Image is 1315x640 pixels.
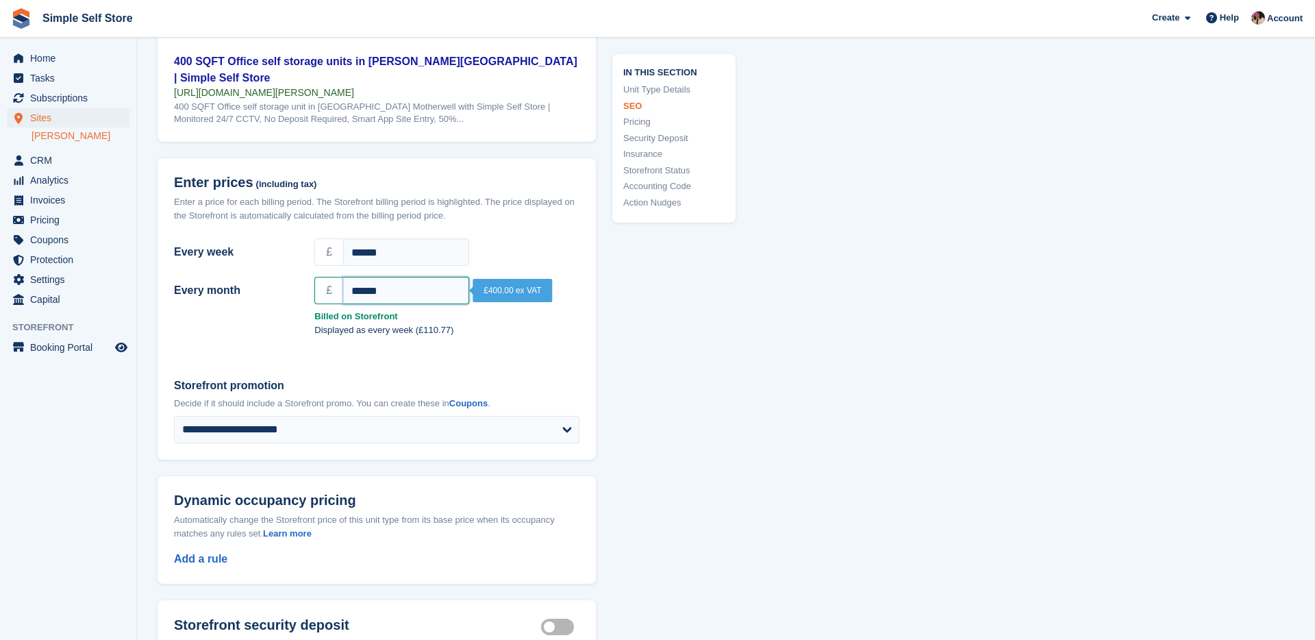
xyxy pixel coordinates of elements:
a: menu [7,88,129,108]
span: Analytics [30,171,112,190]
span: In this section [623,64,725,77]
a: SEO [623,99,725,112]
a: menu [7,171,129,190]
span: Tasks [30,69,112,88]
span: Help [1220,11,1239,25]
a: Storefront Status [623,163,725,177]
span: Subscriptions [30,88,112,108]
a: Pricing [623,115,725,129]
a: Insurance [623,147,725,161]
a: menu [7,190,129,210]
span: Storefront [12,321,136,334]
span: Invoices [30,190,112,210]
span: Settings [30,270,112,289]
a: menu [7,151,129,170]
a: Learn more [263,528,312,539]
a: Unit Type Details [623,83,725,97]
a: Add a rule [174,553,227,565]
label: Every week [174,244,298,260]
span: Enter prices [174,175,253,190]
a: Simple Self Store [37,7,138,29]
a: Accounting Code [623,180,725,193]
span: Dynamic occupancy pricing [174,493,356,508]
a: menu [7,250,129,269]
span: Pricing [30,210,112,230]
span: Create [1152,11,1179,25]
span: Capital [30,290,112,309]
span: Coupons [30,230,112,249]
h2: Storefront security deposit [174,617,541,633]
p: Displayed as every week (£110.77) [314,323,579,337]
span: Sites [30,108,112,127]
div: Enter a price for each billing period. The Storefront billing period is highlighted. The price di... [174,195,579,222]
img: Scott McCutcheon [1251,11,1265,25]
div: 400 SQFT Office self storage unit in [GEOGRAPHIC_DATA] Motherwell with Simple Self Store | Monito... [174,101,579,125]
a: menu [7,69,129,88]
a: menu [7,338,129,357]
span: (including tax) [256,180,317,190]
span: Home [30,49,112,68]
a: [PERSON_NAME] [32,130,129,143]
span: Account [1267,12,1303,25]
div: 400 SQFT Office self storage units in [PERSON_NAME][GEOGRAPHIC_DATA] | Simple Self Store [174,53,579,86]
a: Action Nudges [623,195,725,209]
span: Booking Portal [30,338,112,357]
a: menu [7,230,129,249]
span: Protection [30,250,112,269]
div: [URL][DOMAIN_NAME][PERSON_NAME] [174,86,579,99]
a: Preview store [113,339,129,356]
label: Every month [174,282,298,299]
a: menu [7,49,129,68]
label: Security deposit on [541,626,579,628]
p: Decide if it should include a Storefront promo. You can create these in . [174,397,579,410]
a: menu [7,210,129,230]
label: Storefront promotion [174,378,579,394]
span: CRM [30,151,112,170]
img: stora-icon-8386f47178a22dfd0bd8f6a31ec36ba5ce8667c1dd55bd0f319d3a0aa187defe.svg [11,8,32,29]
a: menu [7,108,129,127]
a: Coupons [449,398,488,408]
div: Automatically change the Storefront price of this unit type from its base price when its occupanc... [174,513,579,540]
a: menu [7,290,129,309]
a: menu [7,270,129,289]
strong: Billed on Storefront [314,310,579,323]
a: Security Deposit [623,131,725,145]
